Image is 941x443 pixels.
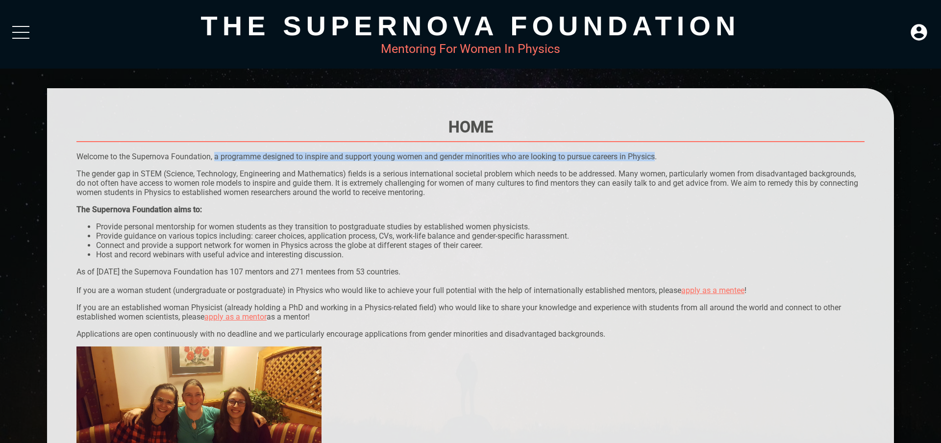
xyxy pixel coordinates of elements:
[681,286,744,295] a: apply as a mentee
[47,42,894,56] div: Mentoring For Women In Physics
[47,10,894,42] div: The Supernova Foundation
[96,241,865,250] li: Connect and provide a support network for women in Physics across the globe at different stages o...
[204,312,267,321] a: apply as a mentor
[76,152,865,161] p: Welcome to the Supernova Foundation, a programme designed to inspire and support young women and ...
[76,169,865,197] p: The gender gap in STEM (Science, Technology, Engineering and Mathematics) fields is a serious int...
[96,250,865,259] li: Host and record webinars with useful advice and interesting discussion.
[76,303,865,321] p: If you are an established woman Physicist (already holding a PhD and working in a Physics-related...
[96,222,865,231] li: Provide personal mentorship for women students as they transition to postgraduate studies by esta...
[76,205,865,214] div: The Supernova Foundation aims to:
[76,267,865,295] p: As of [DATE] the Supernova Foundation has 107 mentors and 271 mentees from 53 countries. If you a...
[76,118,865,136] h1: Home
[96,231,865,241] li: Provide guidance on various topics including: career choices, application process, CVs, work-life...
[76,329,865,339] p: Applications are open continuously with no deadline and we particularly encourage applications fr...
